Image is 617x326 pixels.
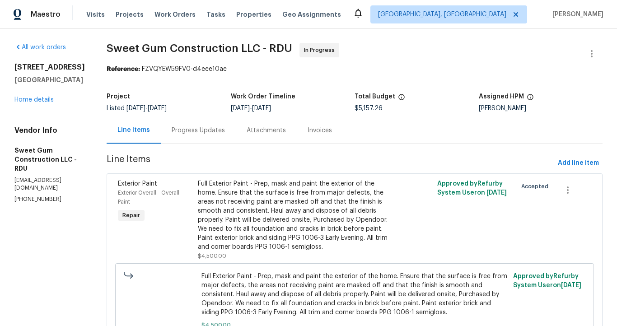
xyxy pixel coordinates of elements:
span: [PERSON_NAME] [549,10,603,19]
span: Work Orders [154,10,196,19]
h5: Assigned HPM [479,93,524,100]
div: [PERSON_NAME] [479,105,603,112]
span: [DATE] [561,282,581,289]
span: Add line item [558,158,599,169]
span: Tasks [206,11,225,18]
span: - [231,105,271,112]
span: Exterior Paint [118,181,157,187]
div: Line Items [117,126,150,135]
h4: Vendor Info [14,126,85,135]
div: Full Exterior Paint - Prep, mask and paint the exterior of the home. Ensure that the surface is f... [198,179,392,251]
h5: [GEOGRAPHIC_DATA] [14,75,85,84]
div: Invoices [308,126,332,135]
span: [DATE] [252,105,271,112]
span: Repair [119,211,144,220]
div: Attachments [247,126,286,135]
span: Sweet Gum Construction LLC - RDU [107,43,292,54]
p: [EMAIL_ADDRESS][DOMAIN_NAME] [14,177,85,192]
span: [GEOGRAPHIC_DATA], [GEOGRAPHIC_DATA] [378,10,506,19]
a: All work orders [14,44,66,51]
span: Line Items [107,155,554,172]
span: Maestro [31,10,61,19]
span: [DATE] [126,105,145,112]
div: Progress Updates [172,126,225,135]
span: [DATE] [148,105,167,112]
h5: Sweet Gum Construction LLC - RDU [14,146,85,173]
span: [DATE] [486,190,507,196]
span: Projects [116,10,144,19]
b: Reference: [107,66,140,72]
h5: Project [107,93,130,100]
a: Home details [14,97,54,103]
span: Visits [86,10,105,19]
span: Approved by Refurby System User on [437,181,507,196]
span: - [126,105,167,112]
h5: Total Budget [355,93,395,100]
button: Add line item [554,155,603,172]
span: In Progress [304,46,338,55]
span: [DATE] [231,105,250,112]
span: Accepted [521,182,552,191]
span: Exterior Overall - Overall Paint [118,190,179,205]
span: Geo Assignments [282,10,341,19]
h5: Work Order Timeline [231,93,295,100]
span: Listed [107,105,167,112]
span: Properties [236,10,271,19]
span: The hpm assigned to this work order. [527,93,534,105]
span: Approved by Refurby System User on [513,273,581,289]
h2: [STREET_ADDRESS] [14,63,85,72]
span: The total cost of line items that have been proposed by Opendoor. This sum includes line items th... [398,93,405,105]
div: FZVQYEW59FV0-d4eee10ae [107,65,603,74]
span: $4,500.00 [198,253,226,259]
p: [PHONE_NUMBER] [14,196,85,203]
span: Full Exterior Paint - Prep, mask and paint the exterior of the home. Ensure that the surface is f... [201,272,507,317]
span: $5,157.26 [355,105,383,112]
